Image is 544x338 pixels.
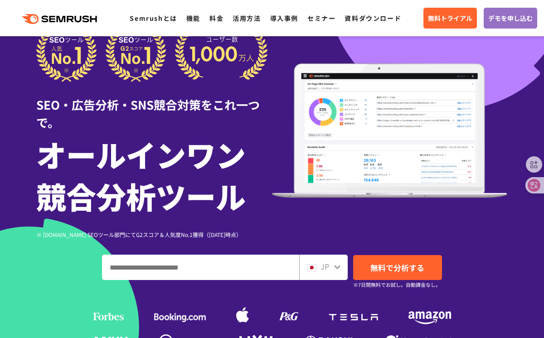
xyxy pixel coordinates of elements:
[186,14,200,23] a: 機能
[488,13,533,23] span: デモを申し込む
[484,8,537,29] a: デモを申し込む
[233,14,261,23] a: 活用方法
[130,14,177,23] a: Semrushとは
[345,14,401,23] a: 資料ダウンロード
[353,280,441,289] small: ※7日間無料でお試し。自動課金なし。
[36,230,272,239] div: ※ [DOMAIN_NAME] SEOツール部門にてG2スコア＆人気度No.1獲得（[DATE]時点）
[423,8,477,29] a: 無料トライアル
[321,261,329,272] span: JP
[270,14,298,23] a: 導入事例
[353,255,442,280] a: 無料で分析する
[102,255,299,280] input: ドメイン、キーワードまたはURLを入力してください
[36,133,272,217] h1: オールインワン 競合分析ツール
[370,262,424,273] span: 無料で分析する
[307,14,335,23] a: セミナー
[209,14,223,23] a: 料金
[428,13,472,23] span: 無料トライアル
[36,82,272,131] div: SEO・広告分析・SNS競合対策をこれ一つで。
